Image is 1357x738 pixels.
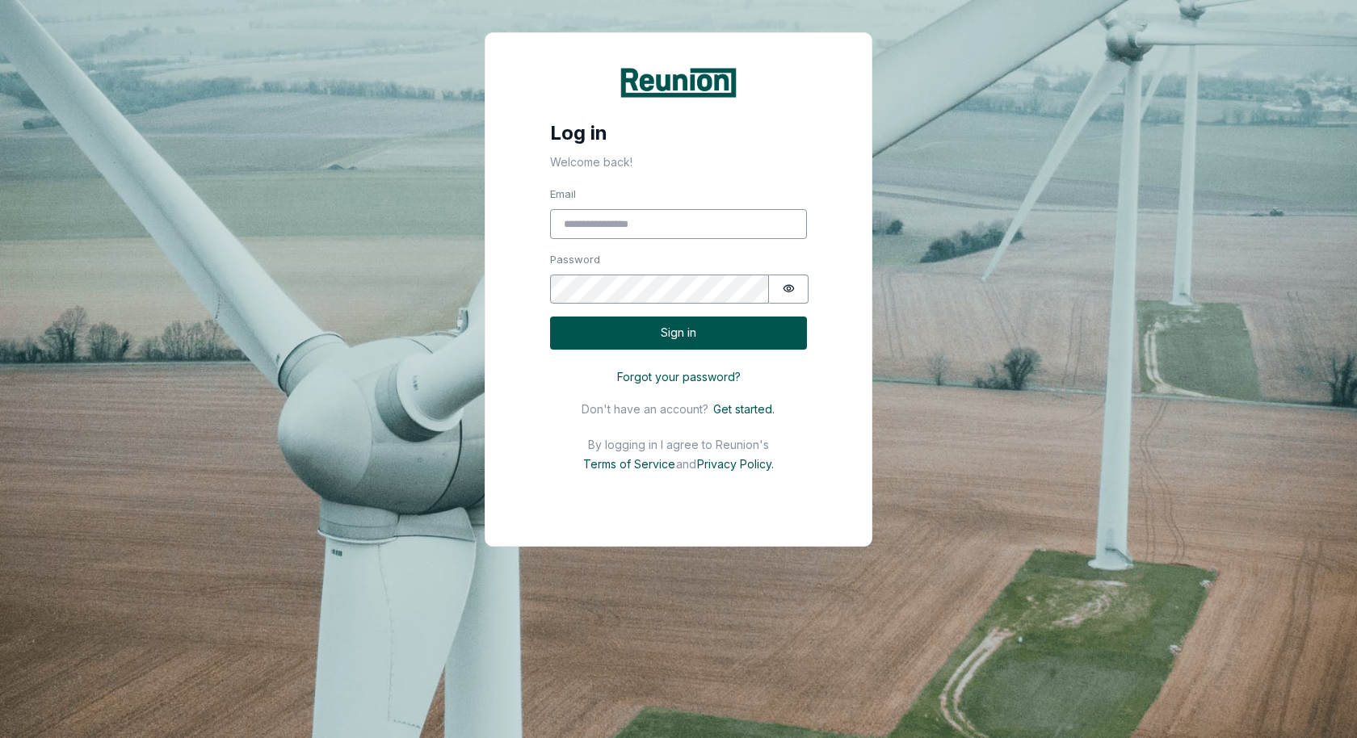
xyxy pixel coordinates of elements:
[696,455,779,473] button: Privacy Policy.
[550,252,807,268] label: Password
[618,65,739,100] img: Reunion
[550,363,807,391] button: Forgot your password?
[550,317,807,350] button: Sign in
[485,145,872,170] p: Welcome back!
[708,400,775,418] button: Get started.
[588,438,769,451] p: By logging in I agree to Reunion's
[485,105,872,145] h4: Log in
[550,187,807,203] label: Email
[578,455,676,473] button: Terms of Service
[582,402,708,416] p: Don't have an account?
[676,457,696,471] p: and
[769,275,809,304] button: Show password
